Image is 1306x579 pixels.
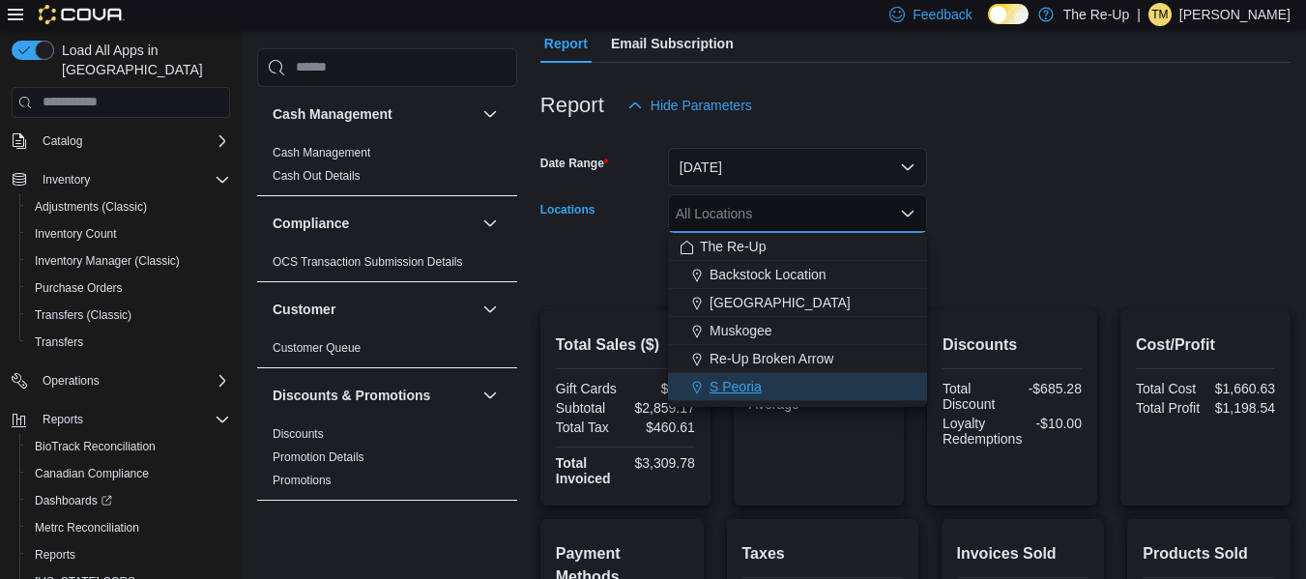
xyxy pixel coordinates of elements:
[35,199,147,215] span: Adjustments (Classic)
[19,302,238,329] button: Transfers (Classic)
[556,333,695,357] h2: Total Sales ($)
[43,373,100,389] span: Operations
[1148,3,1172,26] div: Tynisa Mitchell
[668,373,927,401] button: S Peoria
[957,542,1089,565] h2: Invoices Sold
[19,460,238,487] button: Canadian Compliance
[710,321,772,340] span: Muskogee
[988,4,1029,24] input: Dark Mode
[273,104,475,124] button: Cash Management
[35,493,112,508] span: Dashboards
[27,489,230,512] span: Dashboards
[273,255,463,269] a: OCS Transaction Submission Details
[700,237,766,256] span: The Re-Up
[668,233,927,401] div: Choose from the following options
[19,329,238,356] button: Transfers
[35,168,230,191] span: Inventory
[19,247,238,275] button: Inventory Manager (Classic)
[35,130,230,153] span: Catalog
[35,369,107,392] button: Operations
[19,433,238,460] button: BioTrack Reconciliation
[273,427,324,441] a: Discounts
[35,520,139,536] span: Metrc Reconciliation
[1030,416,1082,431] div: -$10.00
[629,455,695,471] div: $3,309.78
[273,214,475,233] button: Compliance
[556,420,622,435] div: Total Tax
[1136,381,1202,396] div: Total Cost
[710,377,762,396] span: S Peoria
[540,94,604,117] h3: Report
[27,331,230,354] span: Transfers
[273,474,332,487] a: Promotions
[273,146,370,159] a: Cash Management
[668,148,927,187] button: [DATE]
[35,369,230,392] span: Operations
[943,381,1008,412] div: Total Discount
[27,435,230,458] span: BioTrack Reconciliation
[39,5,125,24] img: Cova
[273,214,349,233] h3: Compliance
[556,400,622,416] div: Subtotal
[1136,333,1275,357] h2: Cost/Profit
[19,487,238,514] a: Dashboards
[273,426,324,442] span: Discounts
[273,518,475,537] button: Finance
[4,128,238,155] button: Catalog
[1209,381,1275,396] div: $1,660.63
[1179,3,1291,26] p: [PERSON_NAME]
[4,367,238,394] button: Operations
[27,331,91,354] a: Transfers
[35,547,75,563] span: Reports
[35,130,90,153] button: Catalog
[629,420,695,435] div: $460.61
[27,276,230,300] span: Purchase Orders
[273,473,332,488] span: Promotions
[742,542,903,565] h2: Taxes
[273,386,475,405] button: Discounts & Promotions
[556,381,622,396] div: Gift Cards
[620,86,760,125] button: Hide Parameters
[27,249,188,273] a: Inventory Manager (Classic)
[1136,400,1202,416] div: Total Profit
[479,298,502,321] button: Customer
[668,233,927,261] button: The Re-Up
[943,416,1023,447] div: Loyalty Redemptions
[27,195,155,218] a: Adjustments (Classic)
[273,300,335,319] h3: Customer
[54,41,230,79] span: Load All Apps in [GEOGRAPHIC_DATA]
[943,333,1082,357] h2: Discounts
[988,24,989,25] span: Dark Mode
[1209,400,1275,416] div: $1,198.54
[19,193,238,220] button: Adjustments (Classic)
[273,341,361,355] a: Customer Queue
[27,516,230,539] span: Metrc Reconciliation
[27,435,163,458] a: BioTrack Reconciliation
[43,133,82,149] span: Catalog
[273,104,392,124] h3: Cash Management
[35,466,149,481] span: Canadian Compliance
[257,336,517,367] div: Customer
[43,172,90,188] span: Inventory
[35,408,230,431] span: Reports
[27,489,120,512] a: Dashboards
[257,141,517,195] div: Cash Management
[273,518,324,537] h3: Finance
[19,514,238,541] button: Metrc Reconciliation
[1137,3,1141,26] p: |
[19,220,238,247] button: Inventory Count
[4,406,238,433] button: Reports
[27,516,147,539] a: Metrc Reconciliation
[544,24,588,63] span: Report
[479,212,502,235] button: Compliance
[479,516,502,539] button: Finance
[35,280,123,296] span: Purchase Orders
[27,195,230,218] span: Adjustments (Classic)
[710,349,833,368] span: Re-Up Broken Arrow
[257,250,517,281] div: Compliance
[35,226,117,242] span: Inventory Count
[1143,542,1275,565] h2: Products Sold
[27,222,230,246] span: Inventory Count
[27,222,125,246] a: Inventory Count
[273,300,475,319] button: Customer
